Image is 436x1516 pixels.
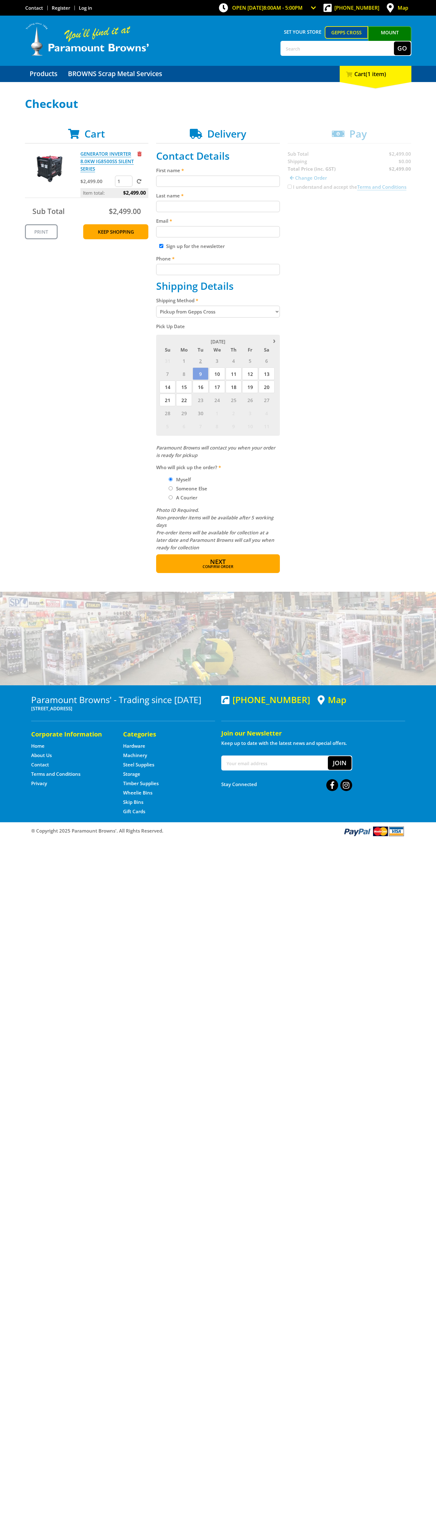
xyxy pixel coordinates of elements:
[242,381,258,393] span: 19
[160,420,175,432] span: 5
[156,297,280,304] label: Shipping Method
[328,756,352,770] button: Join
[160,367,175,380] span: 7
[193,420,208,432] span: 7
[156,554,280,573] button: Next Confirm order
[80,177,114,185] p: $2,499.00
[31,730,111,739] h5: Corporate Information
[156,167,280,174] label: First name
[156,201,280,212] input: Please enter your last name.
[137,151,141,157] a: Remove from cart
[207,127,246,140] span: Delivery
[226,367,242,380] span: 11
[160,354,175,367] span: 31
[25,224,58,239] a: Print
[368,26,411,50] a: Mount [PERSON_NAME]
[281,41,394,55] input: Search
[32,206,65,216] span: Sub Total
[210,557,226,566] span: Next
[259,420,275,432] span: 11
[222,756,328,770] input: Your email address
[209,367,225,380] span: 10
[174,483,209,494] label: Someone Else
[31,705,215,712] p: [STREET_ADDRESS]
[325,26,368,39] a: Gepps Cross
[226,420,242,432] span: 9
[170,565,266,569] span: Confirm order
[160,381,175,393] span: 14
[156,176,280,187] input: Please enter your first name.
[242,354,258,367] span: 5
[176,394,192,406] span: 22
[31,780,47,787] a: Go to the Privacy page
[343,825,405,837] img: PayPal, Mastercard, Visa accepted
[174,492,199,503] label: A Courier
[123,790,152,796] a: Go to the Wheelie Bins page
[123,799,143,805] a: Go to the Skip Bins page
[193,394,208,406] span: 23
[123,188,146,197] span: $2,499.00
[80,151,134,172] a: GENERATOR INVERTER 8.0KW IG8500SS SILENT SERIES
[156,226,280,237] input: Please enter your email address.
[209,407,225,419] span: 1
[226,394,242,406] span: 25
[123,743,145,749] a: Go to the Hardware page
[52,5,70,11] a: Go to the registration page
[169,486,173,490] input: Please select who will pick up the order.
[226,346,242,354] span: Th
[156,192,280,199] label: Last name
[25,5,43,11] a: Go to the Contact page
[123,808,145,815] a: Go to the Gift Cards page
[123,752,147,759] a: Go to the Machinery page
[31,771,80,777] a: Go to the Terms and Conditions page
[160,394,175,406] span: 21
[176,346,192,354] span: Mo
[226,354,242,367] span: 4
[176,381,192,393] span: 15
[156,323,280,330] label: Pick Up Date
[31,752,52,759] a: Go to the About Us page
[63,66,167,82] a: Go to the BROWNS Scrap Metal Services page
[259,381,275,393] span: 20
[25,825,411,837] div: ® Copyright 2025 Paramount Browns'. All Rights Reserved.
[156,217,280,225] label: Email
[156,280,280,292] h2: Shipping Details
[242,346,258,354] span: Fr
[123,771,140,777] a: Go to the Storage page
[84,127,105,140] span: Cart
[209,346,225,354] span: We
[259,346,275,354] span: Sa
[193,346,208,354] span: Tu
[80,188,148,197] p: Item total:
[209,381,225,393] span: 17
[259,354,275,367] span: 6
[123,730,203,739] h5: Categories
[366,70,386,78] span: (1 item)
[31,743,45,749] a: Go to the Home page
[193,381,208,393] span: 16
[109,206,141,216] span: $2,499.00
[211,338,225,345] span: [DATE]
[209,420,225,432] span: 8
[221,729,405,738] h5: Join our Newsletter
[160,346,175,354] span: Su
[232,4,303,11] span: OPEN [DATE]
[263,4,303,11] span: 8:00am - 5:00pm
[176,354,192,367] span: 1
[156,507,274,551] em: Photo ID Required. Non-preorder items will be available after 5 working days Pre-order items will...
[176,420,192,432] span: 6
[259,394,275,406] span: 27
[259,407,275,419] span: 4
[169,477,173,481] input: Please select who will pick up the order.
[25,66,62,82] a: Go to the Products page
[31,695,215,705] h3: Paramount Browns' - Trading since [DATE]
[193,367,208,380] span: 9
[123,780,159,787] a: Go to the Timber Supplies page
[156,306,280,318] select: Please select a shipping method.
[25,98,411,110] h1: Checkout
[156,150,280,162] h2: Contact Details
[209,354,225,367] span: 3
[226,381,242,393] span: 18
[340,66,411,82] div: Cart
[193,407,208,419] span: 30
